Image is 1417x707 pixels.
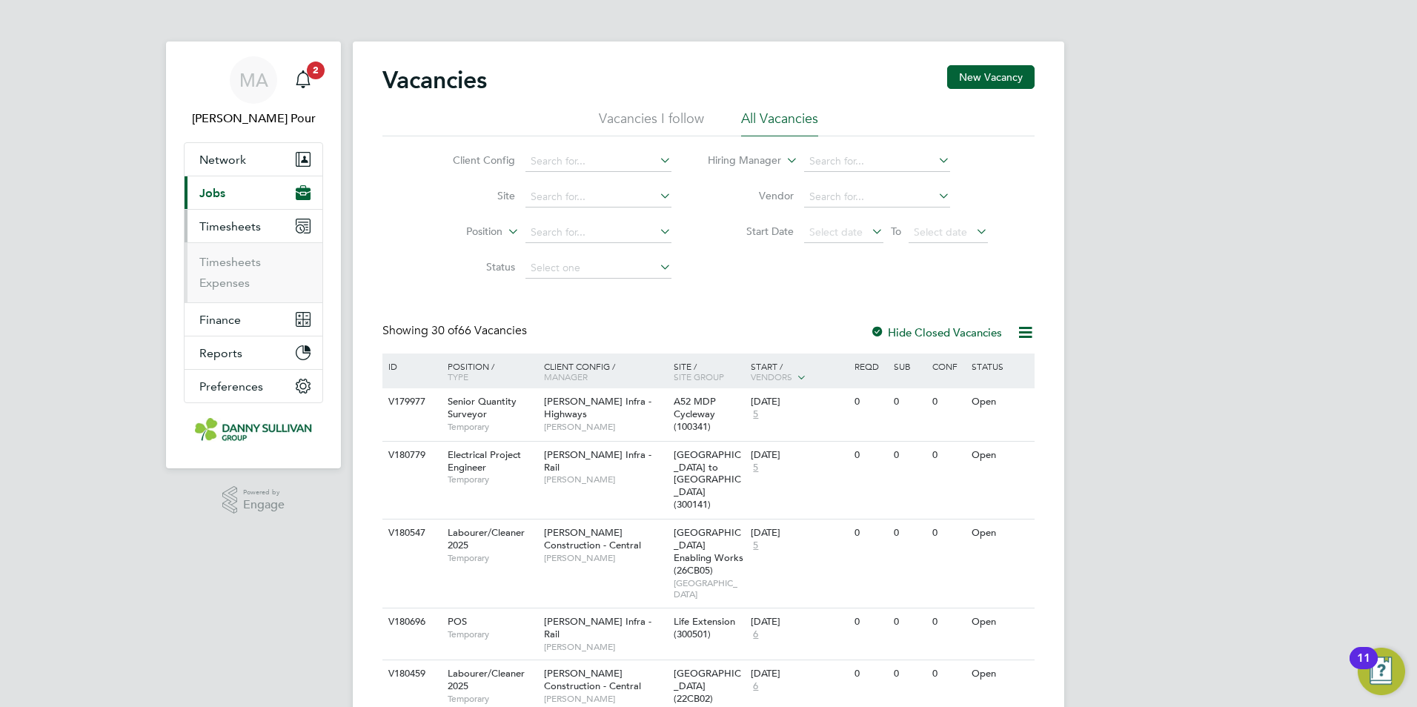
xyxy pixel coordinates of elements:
[670,353,748,389] div: Site /
[448,615,467,628] span: POS
[544,371,588,382] span: Manager
[890,660,929,688] div: 0
[751,462,760,474] span: 5
[544,448,651,474] span: [PERSON_NAME] Infra - Rail
[968,353,1032,379] div: Status
[307,62,325,79] span: 2
[431,323,527,338] span: 66 Vacancies
[929,660,967,688] div: 0
[448,395,517,420] span: Senior Quantity Surveyor
[674,448,741,511] span: [GEOGRAPHIC_DATA] to [GEOGRAPHIC_DATA] (300141)
[751,668,847,680] div: [DATE]
[385,520,437,547] div: V180547
[914,225,967,239] span: Select date
[674,667,741,705] span: [GEOGRAPHIC_DATA] (22CB02)
[751,616,847,628] div: [DATE]
[448,448,521,474] span: Electrical Project Engineer
[199,153,246,167] span: Network
[199,219,261,233] span: Timesheets
[448,421,537,433] span: Temporary
[544,693,666,705] span: [PERSON_NAME]
[544,552,666,564] span: [PERSON_NAME]
[851,520,889,547] div: 0
[525,222,671,243] input: Search for...
[199,255,261,269] a: Timesheets
[708,225,794,238] label: Start Date
[185,210,322,242] button: Timesheets
[199,186,225,200] span: Jobs
[886,222,906,241] span: To
[599,110,704,136] li: Vacancies I follow
[288,56,318,104] a: 2
[751,396,847,408] div: [DATE]
[751,408,760,421] span: 5
[851,608,889,636] div: 0
[674,371,724,382] span: Site Group
[417,225,502,239] label: Position
[968,608,1032,636] div: Open
[430,153,515,167] label: Client Config
[751,527,847,540] div: [DATE]
[674,395,716,433] span: A52 MDP Cycleway (100341)
[890,608,929,636] div: 0
[804,151,950,172] input: Search for...
[185,242,322,302] div: Timesheets
[674,577,744,600] span: [GEOGRAPHIC_DATA]
[851,442,889,469] div: 0
[544,474,666,485] span: [PERSON_NAME]
[525,258,671,279] input: Select one
[195,418,312,442] img: dannysullivan-logo-retina.png
[448,667,525,692] span: Labourer/Cleaner 2025
[751,449,847,462] div: [DATE]
[185,303,322,336] button: Finance
[184,418,323,442] a: Go to home page
[540,353,670,389] div: Client Config /
[448,474,537,485] span: Temporary
[851,353,889,379] div: Reqd
[382,323,530,339] div: Showing
[185,370,322,402] button: Preferences
[751,680,760,693] span: 6
[544,421,666,433] span: [PERSON_NAME]
[431,323,458,338] span: 30 of
[968,520,1032,547] div: Open
[851,660,889,688] div: 0
[751,628,760,641] span: 6
[385,388,437,416] div: V179977
[385,442,437,469] div: V180779
[448,552,537,564] span: Temporary
[544,667,641,692] span: [PERSON_NAME] Construction - Central
[851,388,889,416] div: 0
[747,353,851,391] div: Start /
[437,353,540,389] div: Position /
[929,353,967,379] div: Conf
[751,371,792,382] span: Vendors
[947,65,1035,89] button: New Vacancy
[1357,658,1370,677] div: 11
[968,660,1032,688] div: Open
[741,110,818,136] li: All Vacancies
[968,442,1032,469] div: Open
[243,486,285,499] span: Powered by
[929,388,967,416] div: 0
[185,176,322,209] button: Jobs
[243,499,285,511] span: Engage
[809,225,863,239] span: Select date
[708,189,794,202] label: Vendor
[804,187,950,208] input: Search for...
[696,153,781,168] label: Hiring Manager
[1358,648,1405,695] button: Open Resource Center, 11 new notifications
[199,313,241,327] span: Finance
[674,526,743,577] span: [GEOGRAPHIC_DATA] Enabling Works (26CB05)
[184,110,323,127] span: Mahtab Ahadi Pour
[890,442,929,469] div: 0
[385,660,437,688] div: V180459
[525,187,671,208] input: Search for...
[385,608,437,636] div: V180696
[166,42,341,468] nav: Main navigation
[430,189,515,202] label: Site
[239,70,268,90] span: MA
[929,608,967,636] div: 0
[544,395,651,420] span: [PERSON_NAME] Infra - Highways
[674,615,735,640] span: Life Extension (300501)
